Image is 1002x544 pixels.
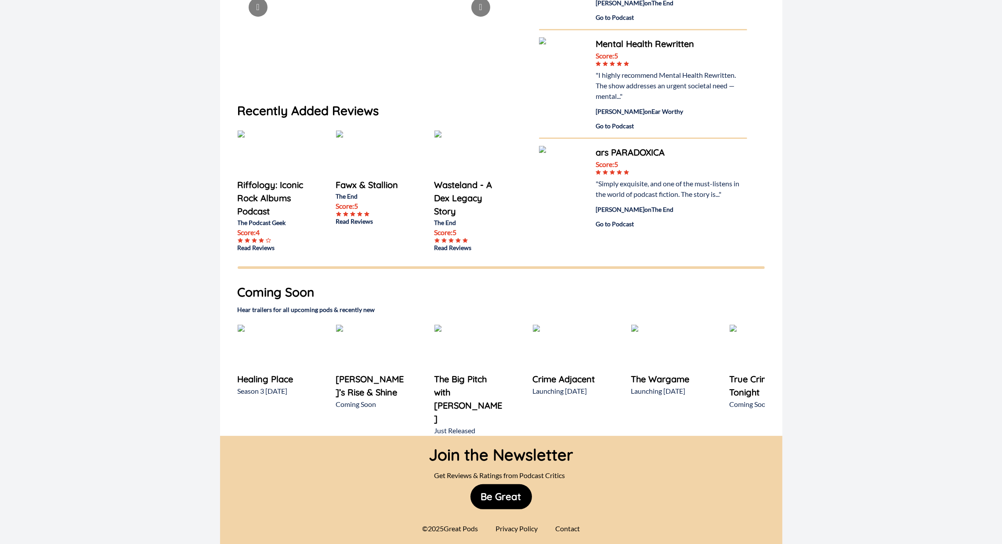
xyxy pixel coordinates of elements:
img: ars PARADOXICA [539,146,587,194]
a: Healing Place [238,373,308,386]
p: Score: 5 [434,227,505,238]
p: The End [336,192,406,201]
button: Be Great [470,484,532,509]
img: Mental Health Rewritten [539,37,587,85]
img: True Crime Tonight [730,325,778,373]
div: Join the Newsletter [429,436,573,467]
a: Mental Health Rewritten [596,37,747,51]
img: Wasteland - A Dex Legacy Story [434,131,482,178]
p: Coming Soon [336,399,406,410]
p: Score: 5 [336,201,406,211]
div: Privacy Policy [490,520,543,537]
p: Coming Soon [730,399,800,410]
a: Read Reviews [336,217,406,226]
p: The Podcast Geek [238,218,308,227]
a: True Crime Tonight [730,373,800,399]
img: The Wargame [631,325,679,373]
p: Just Released [434,425,505,436]
img: Crime Adjacent [533,325,581,373]
a: Read Reviews [238,243,308,252]
div: Get Reviews & Ratings from Podcast Critics [429,467,573,484]
a: [PERSON_NAME]’s Rise & Shine [336,373,406,399]
a: Go to Podcast [596,13,747,22]
img: Nick Jr’s Rise & Shine [336,325,384,373]
div: © 2025 Great Pods [417,520,483,537]
div: Score: 5 [596,159,747,170]
div: [PERSON_NAME] on Ear Worthy [596,107,747,116]
img: Fawx & Stallion [336,131,384,178]
img: Riffology: Iconic Rock Albums Podcast [238,131,286,178]
p: Score: 4 [238,227,308,238]
h2: Hear trailers for all upcoming pods & recently new [238,305,765,314]
a: Read Reviews [434,243,505,252]
h1: Recently Added Reviews [238,102,522,120]
img: Healing Place [238,325,286,373]
div: "Simply exquisite, and one of the must-listens in the world of podcast fiction. The story is..." [596,178,747,199]
h1: Coming Soon [238,283,765,301]
a: Wasteland - A Dex Legacy Story [434,178,505,218]
a: Crime Adjacent [533,373,603,386]
a: Go to Podcast [596,121,747,131]
img: The Big Pitch with Jimmy Carr [434,325,482,373]
a: Go to Podcast [596,219,747,228]
a: The Wargame [631,373,702,386]
div: Score: 5 [596,51,747,61]
p: The End [434,218,505,227]
p: Launching [DATE] [631,386,702,396]
p: Season 3 [DATE] [238,386,308,396]
a: Riffology: Iconic Rock Albums Podcast [238,178,308,218]
div: [PERSON_NAME] on The End [596,205,747,214]
p: Launching [DATE] [533,386,603,396]
div: Contact [550,520,585,537]
a: The Big Pitch with [PERSON_NAME] [434,373,505,425]
div: "I highly recommend Mental Health Rewritten. The show addresses an urgent societal need — mental..." [596,70,747,102]
a: Fawx & Stallion [336,178,406,192]
a: ars PARADOXICA [596,146,747,159]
